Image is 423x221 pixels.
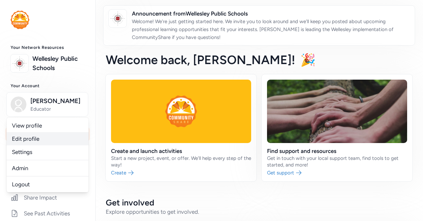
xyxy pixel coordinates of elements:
[132,18,409,41] p: Welcome! We're just getting started here. We invite you to look around and we'll keep you posted ...
[7,132,89,145] a: Edit profile
[12,56,27,71] img: logo
[5,127,90,141] a: Home
[7,118,89,192] div: [PERSON_NAME]Educator
[110,11,125,26] img: logo
[5,206,90,221] a: See Past Activities
[30,96,84,106] span: [PERSON_NAME]
[5,159,90,173] a: Create and Connect
[32,54,85,73] a: Wellesley Public Schools
[7,145,89,159] a: Settings
[5,143,90,157] a: Respond to Invites
[106,197,412,208] h2: Get involved
[6,92,88,117] button: [PERSON_NAME]Educator
[7,162,89,175] a: Admin
[132,10,409,18] span: Announcement from Wellesley Public Schools
[106,53,295,67] span: Welcome back , [PERSON_NAME]!
[30,106,84,112] span: Educator
[11,45,85,50] h3: Your Network Resources
[7,178,89,191] a: Logout
[5,174,90,189] a: Close Activities
[11,83,85,89] h3: Your Account
[300,53,316,67] span: 🎉
[5,190,90,205] a: Share Impact
[11,11,29,29] img: logo
[106,208,412,216] div: Explore opportunities to get involved.
[7,119,89,132] a: View profile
